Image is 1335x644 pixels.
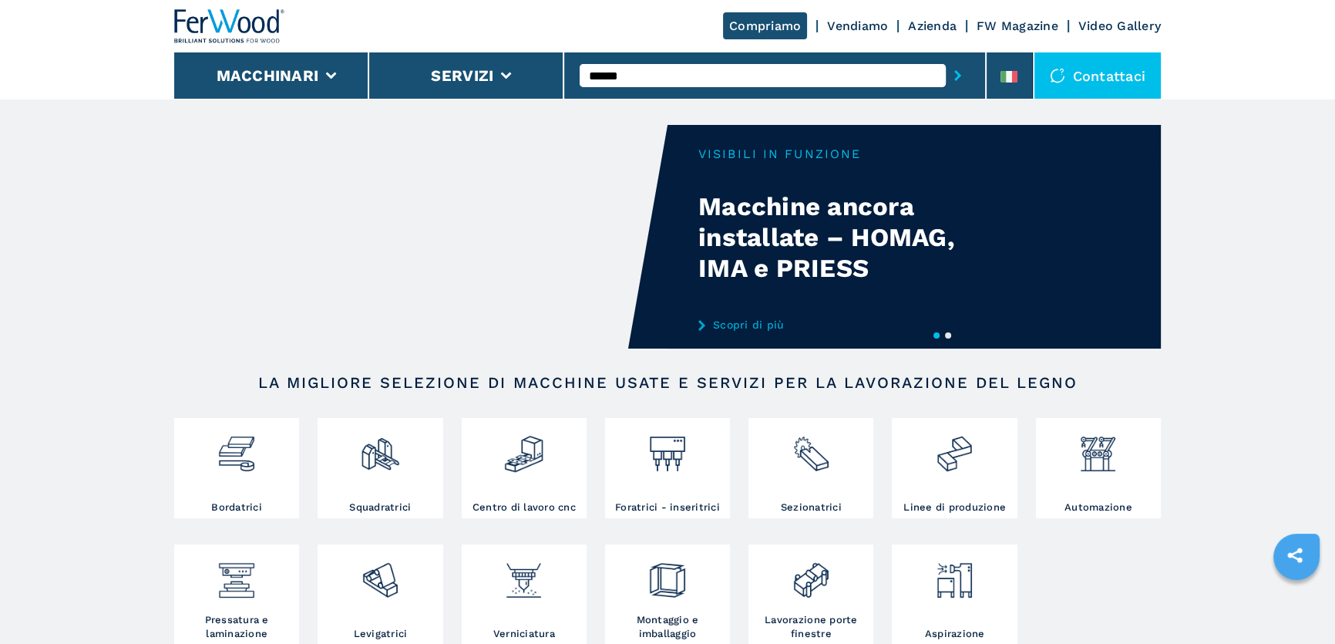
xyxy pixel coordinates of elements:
img: aspirazione_1.png [934,548,975,601]
img: centro_di_lavoro_cnc_2.png [503,422,544,474]
a: Bordatrici [174,418,299,518]
div: Contattaci [1034,52,1162,99]
a: Azienda [908,19,957,33]
h3: Sezionatrici [781,501,842,514]
a: Automazione [1036,418,1161,518]
h2: LA MIGLIORE SELEZIONE DI MACCHINE USATE E SERVIZI PER LA LAVORAZIONE DEL LEGNO [224,373,1111,392]
a: Video Gallery [1078,19,1161,33]
h3: Foratrici - inseritrici [615,501,720,514]
img: automazione.png [1078,422,1118,474]
h3: Centro di lavoro cnc [472,501,576,514]
img: Ferwood [174,9,285,43]
a: sharethis [1276,536,1314,575]
img: montaggio_imballaggio_2.png [647,548,688,601]
a: Vendiamo [827,19,888,33]
h3: Automazione [1064,501,1132,514]
img: levigatrici_2.png [360,548,401,601]
h3: Aspirazione [925,627,985,641]
h3: Levigatrici [354,627,408,641]
h3: Bordatrici [211,501,262,514]
h3: Linee di produzione [903,501,1006,514]
h3: Montaggio e imballaggio [609,613,726,641]
img: verniciatura_1.png [503,548,544,601]
h3: Pressatura e laminazione [178,613,295,641]
img: bordatrici_1.png [216,422,257,474]
a: Foratrici - inseritrici [605,418,730,518]
button: Servizi [431,66,493,85]
button: 1 [933,332,940,339]
img: linee_di_produzione_2.png [934,422,975,474]
img: lavorazione_porte_finestre_2.png [791,548,832,601]
h3: Lavorazione porte finestre [752,613,869,641]
img: foratrici_inseritrici_2.png [647,422,688,474]
img: sezionatrici_2.png [791,422,832,474]
a: Scopri di più [698,319,1000,331]
iframe: Chat [1269,575,1323,632]
h3: Squadratrici [349,501,411,514]
a: Linee di produzione [892,418,1017,518]
a: Squadratrici [318,418,442,518]
img: pressa-strettoia.png [216,548,257,601]
button: Macchinari [217,66,319,85]
video: Your browser does not support the video tag. [174,125,667,349]
h3: Verniciatura [493,627,555,641]
a: Sezionatrici [748,418,873,518]
img: squadratrici_2.png [360,422,401,474]
button: submit-button [946,58,970,93]
button: 2 [945,332,951,339]
img: Contattaci [1050,68,1065,83]
a: FW Magazine [977,19,1058,33]
a: Centro di lavoro cnc [462,418,587,518]
a: Compriamo [723,12,807,39]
